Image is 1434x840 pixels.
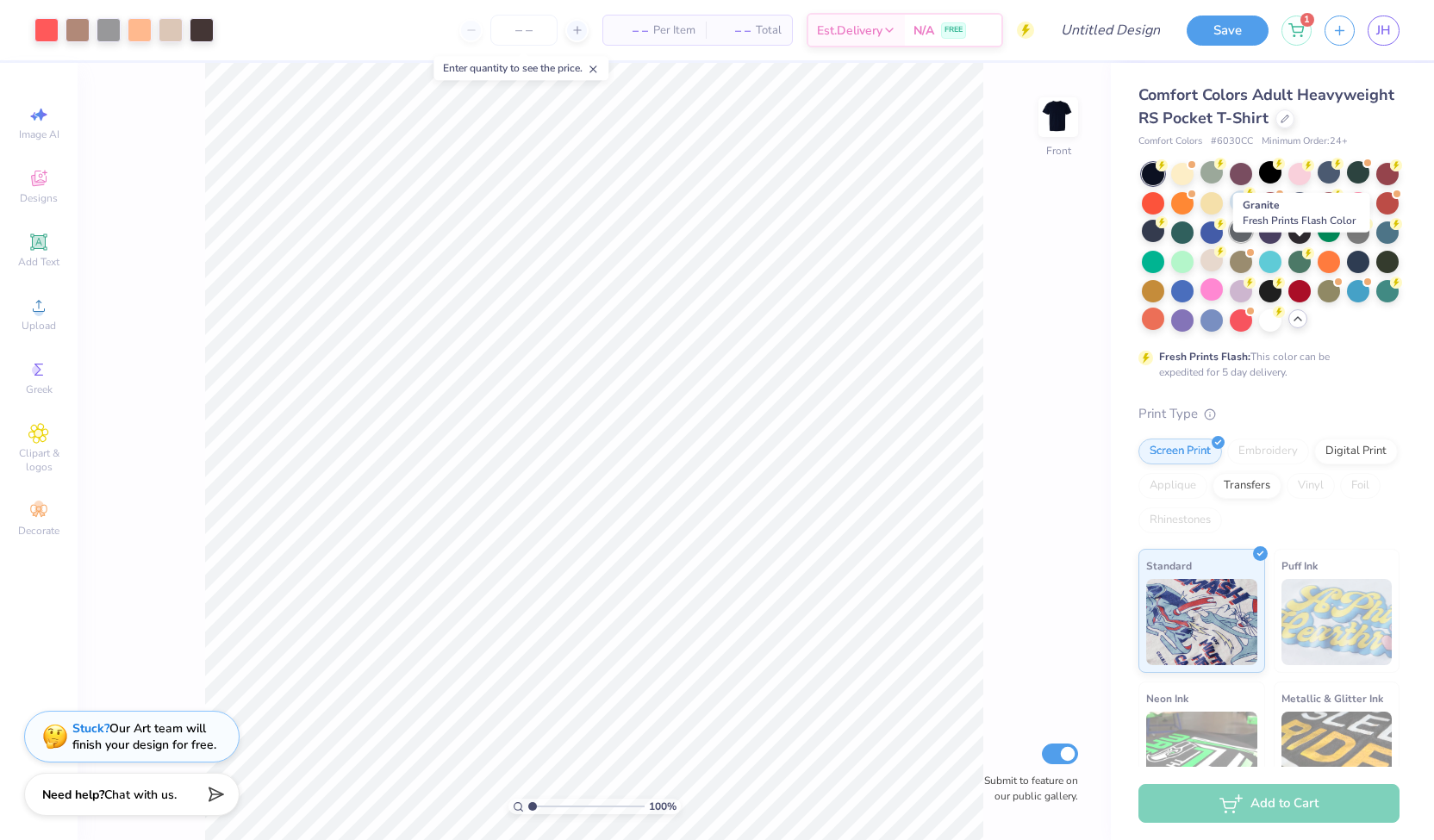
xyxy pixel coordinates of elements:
[490,15,558,46] input: – –
[716,22,751,40] span: – –
[18,524,59,538] span: Decorate
[19,128,59,141] span: Image AI
[1227,439,1309,464] div: Embroidery
[433,56,608,80] div: Enter quantity to see the price.
[653,22,695,40] span: Per Item
[1300,13,1314,27] span: 1
[1046,143,1071,159] div: Front
[1287,473,1335,499] div: Vinyl
[1262,134,1348,149] span: Minimum Order: 24 +
[1243,214,1356,227] span: Fresh Prints Flash Color
[1041,100,1075,134] img: Front
[9,446,69,474] span: Clipart & logos
[1146,689,1188,707] span: Neon Ink
[1211,134,1253,149] span: # 6030CC
[614,22,648,40] span: – –
[1138,84,1394,128] span: Comfort Colors Adult Heavyweight RS Pocket T-Shirt
[20,191,58,205] span: Designs
[1138,507,1222,533] div: Rhinestones
[756,22,782,40] span: Total
[1138,134,1202,149] span: Comfort Colors
[1281,689,1383,707] span: Metallic & Glitter Ink
[26,383,53,396] span: Greek
[1314,439,1398,464] div: Digital Print
[72,720,109,737] strong: Stuck?
[1281,557,1318,575] span: Puff Ink
[817,22,882,40] span: Est. Delivery
[1138,439,1222,464] div: Screen Print
[1213,473,1281,499] div: Transfers
[1146,712,1257,798] img: Neon Ink
[42,787,104,803] strong: Need help?
[1376,21,1391,40] span: JH
[18,255,59,269] span: Add Text
[1146,557,1192,575] span: Standard
[1281,579,1393,665] img: Puff Ink
[1159,350,1250,364] strong: Fresh Prints Flash:
[1047,13,1174,47] input: Untitled Design
[913,22,934,40] span: N/A
[1138,404,1400,424] div: Print Type
[1233,193,1370,233] div: Granite
[1146,579,1257,665] img: Standard
[1138,473,1207,499] div: Applique
[975,773,1078,804] label: Submit to feature on our public gallery.
[72,720,216,753] div: Our Art team will finish your design for free.
[1281,712,1393,798] img: Metallic & Glitter Ink
[1187,16,1269,46] button: Save
[104,787,177,803] span: Chat with us.
[1368,16,1400,46] a: JH
[649,799,676,814] span: 100 %
[945,24,963,36] span: FREE
[1159,349,1371,380] div: This color can be expedited for 5 day delivery.
[1340,473,1381,499] div: Foil
[22,319,56,333] span: Upload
